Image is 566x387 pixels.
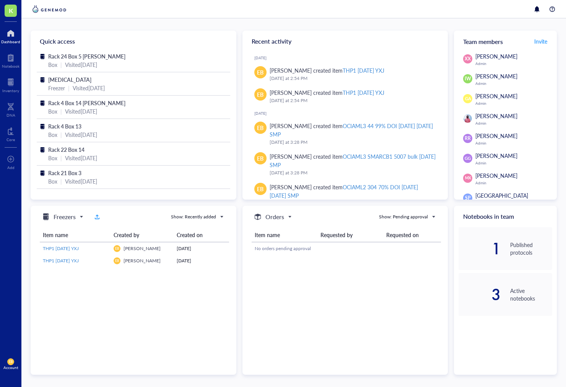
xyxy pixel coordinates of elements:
div: Notebook [2,64,20,68]
div: | [60,60,62,69]
div: [DATE] at 3:28 PM [270,138,436,146]
span: EB [257,154,263,163]
div: Box [48,107,57,115]
a: THP1 [DATE] YXJ [43,257,107,264]
span: IW [465,75,471,82]
div: [DATE] [254,55,442,60]
div: Notebooks in team [454,206,557,227]
span: EB [257,124,263,132]
button: Invite [534,35,548,47]
span: [GEOGRAPHIC_DATA] [475,192,528,199]
span: EB [115,259,119,263]
div: | [60,177,62,185]
a: EB[PERSON_NAME] created itemTHP1 [DATE] YXJ[DATE] at 2:54 PM [249,63,442,85]
div: Core [7,137,15,142]
span: EB [115,247,119,250]
a: EB[PERSON_NAME] created itemOCIAML3 44 99% DOI [DATE] [DATE] SMP[DATE] at 3:28 PM [249,119,442,149]
div: No orders pending approval [255,245,438,252]
div: [DATE] at 2:54 PM [270,97,436,104]
div: | [60,154,62,162]
h5: Freezers [54,212,76,221]
div: THP1 [DATE] YXJ [343,67,384,74]
span: EB [9,360,13,364]
span: Rack 21 Box 3 [48,169,81,177]
span: XX [465,55,471,62]
img: f8f27afb-f33d-4f80-a997-14505bd0ceeb.jpeg [464,114,472,123]
div: Admin [475,141,552,145]
span: THP1 [DATE] YXJ [43,245,79,252]
div: [DATE] [177,257,226,264]
div: Box [48,60,57,69]
div: | [68,84,70,92]
span: [PERSON_NAME] [475,92,517,100]
th: Created by [111,228,174,242]
div: Published protocols [510,241,552,256]
span: Rack 24 Box 5 [PERSON_NAME] [48,52,125,60]
div: OCIAML3 44 99% DOI [DATE] [DATE] SMP [270,122,433,138]
div: Show: Recently added [171,213,216,220]
span: EB [257,68,263,76]
a: THP1 [DATE] YXJ [43,245,107,252]
span: Invite [534,37,547,45]
div: Admin [475,81,552,86]
div: Visited [DATE] [65,154,97,162]
div: 1 [459,242,501,255]
div: [PERSON_NAME] created item [270,122,436,138]
div: | [60,130,62,139]
th: Created on [174,228,229,242]
a: EB[PERSON_NAME] created itemOCIAML2 304 70% DOI [DATE] [DATE] SMP[DATE] at 3:28 PM [249,180,442,210]
a: EB[PERSON_NAME] created itemTHP1 [DATE] YXJ[DATE] at 2:54 PM [249,85,442,107]
div: Active notebooks [510,287,552,302]
div: Show: Pending approval [379,213,428,220]
span: SP [465,195,470,202]
div: [DATE] [177,245,226,252]
a: Dashboard [1,27,20,44]
div: [PERSON_NAME] created item [270,183,436,200]
div: Quick access [31,31,236,52]
div: Account [3,365,18,370]
div: Admin [475,61,552,66]
div: Visited [DATE] [73,84,105,92]
div: DNA [7,113,15,117]
div: [PERSON_NAME] created item [270,88,384,97]
span: [PERSON_NAME] [475,172,517,179]
span: MX [465,175,471,181]
div: Team members [454,31,557,52]
span: K [9,6,13,15]
span: GA [465,96,471,102]
a: Notebook [2,52,20,68]
a: Inventory [2,76,19,93]
span: Rack 4 Box 13 [48,122,81,130]
span: EB [257,185,263,193]
div: [DATE] at 3:28 PM [270,169,436,177]
span: RR [465,135,471,142]
div: | [60,107,62,115]
div: Add [7,165,15,170]
th: Item name [40,228,111,242]
h5: Orders [265,212,284,221]
span: [PERSON_NAME] [124,245,161,252]
div: Dashboard [1,39,20,44]
span: THP1 [DATE] YXJ [43,257,79,264]
div: Visited [DATE] [65,107,97,115]
div: Visited [DATE] [65,60,97,69]
div: [PERSON_NAME] created item [270,152,436,169]
div: Admin [475,161,552,165]
div: Box [48,177,57,185]
div: Visited [DATE] [65,177,97,185]
a: DNA [7,101,15,117]
a: EB[PERSON_NAME] created itemOCIAML3 SMARCB1 5007 bulk [DATE] SMP[DATE] at 3:28 PM [249,149,442,180]
span: GG [465,155,471,162]
img: genemod-logo [31,5,68,14]
div: Inventory [2,88,19,93]
span: [MEDICAL_DATA] [48,76,91,83]
th: Item name [252,228,317,242]
div: OCIAML2 304 70% DOI [DATE] [DATE] SMP [270,183,418,199]
span: [PERSON_NAME] [475,152,517,159]
span: EB [257,90,263,99]
span: Rack 22 Box 14 [48,146,85,153]
div: OCIAML3 SMARCB1 5007 bulk [DATE] SMP [270,153,436,169]
span: [PERSON_NAME] [475,112,517,120]
div: 3 [459,288,501,301]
